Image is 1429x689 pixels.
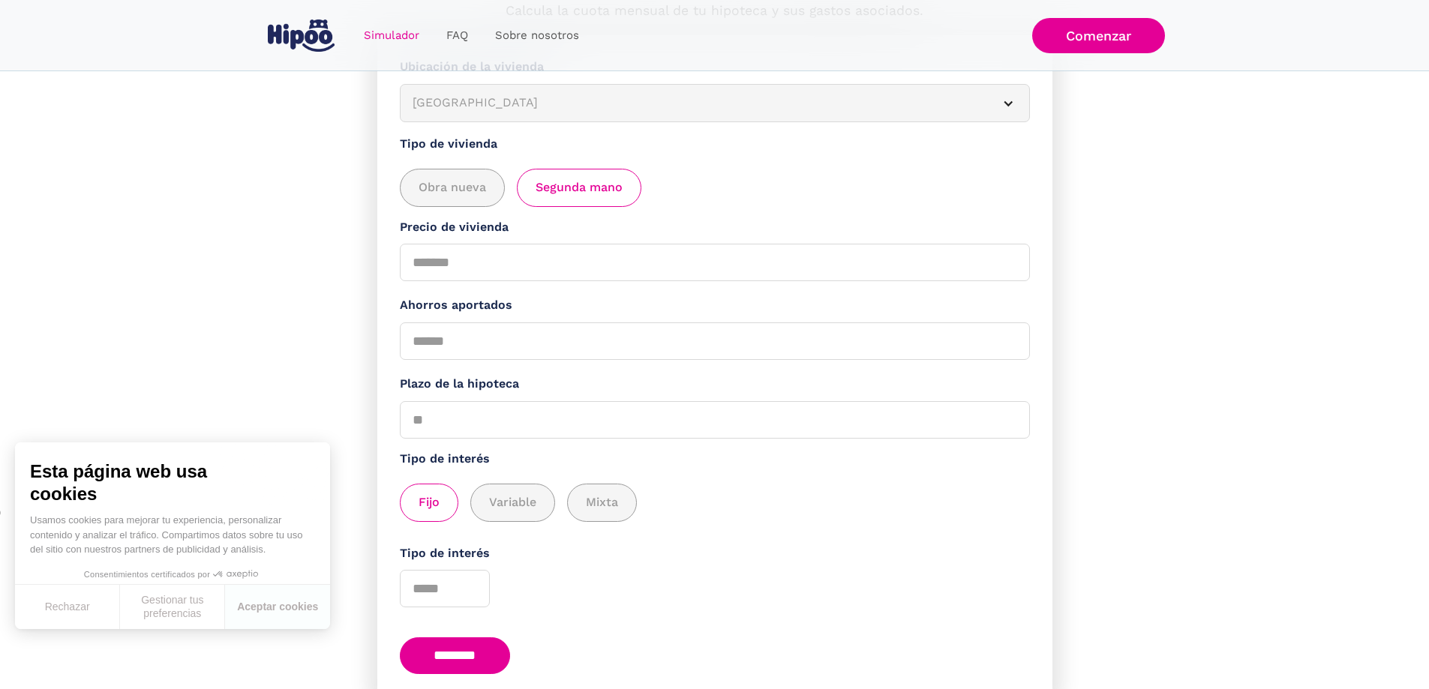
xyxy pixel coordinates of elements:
[400,135,1030,154] label: Tipo de vivienda
[400,544,1030,563] label: Tipo de interés
[482,21,593,50] a: Sobre nosotros
[400,450,1030,469] label: Tipo de interés
[419,493,440,512] span: Fijo
[400,484,1030,522] div: add_description_here
[400,84,1030,122] article: [GEOGRAPHIC_DATA]
[433,21,482,50] a: FAQ
[265,13,338,58] a: home
[489,493,536,512] span: Variable
[586,493,618,512] span: Mixta
[413,94,981,112] div: [GEOGRAPHIC_DATA]
[400,296,1030,315] label: Ahorros aportados
[350,21,433,50] a: Simulador
[419,178,486,197] span: Obra nueva
[400,375,1030,394] label: Plazo de la hipoteca
[400,218,1030,237] label: Precio de vivienda
[400,169,1030,207] div: add_description_here
[1032,18,1165,53] a: Comenzar
[536,178,623,197] span: Segunda mano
